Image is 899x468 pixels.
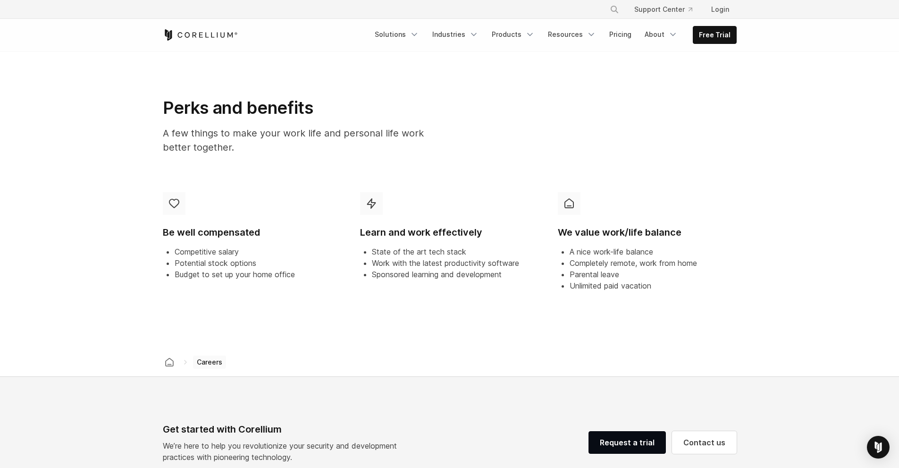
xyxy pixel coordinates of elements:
div: Navigation Menu [369,26,737,44]
a: Request a trial [588,431,666,454]
li: Budget to set up your home office [175,269,342,280]
a: Contact us [672,431,737,454]
div: Open Intercom Messenger [867,436,890,459]
span: Sponsored learning and development [372,270,502,279]
a: Free Trial [693,26,736,43]
span: Completely remote, work from home [570,258,697,268]
li: Potential stock options [175,257,342,269]
div: Get started with Corellium [163,422,404,436]
a: Corellium Home [163,29,238,41]
li: Competitive salary [175,246,342,257]
span: Unlimited paid vacation [570,281,651,290]
h4: Learn and work effectively [360,226,539,239]
a: Support Center [627,1,700,18]
a: Resources [542,26,602,43]
a: About [639,26,683,43]
span: Parental leave [570,270,619,279]
div: Navigation Menu [598,1,737,18]
a: Products [486,26,540,43]
a: Pricing [604,26,637,43]
p: We’re here to help you revolutionize your security and development practices with pioneering tech... [163,440,404,463]
h4: Be well compensated [163,226,342,239]
a: Corellium home [161,356,178,369]
span: A nice work-life balance [570,247,653,256]
a: Login [704,1,737,18]
h2: Perks and benefits [163,97,440,118]
h4: We value work/life balance [558,226,737,239]
span: Work with the latest productivity software [372,258,519,268]
a: Industries [427,26,484,43]
p: A few things to make your work life and personal life work better together. [163,126,440,154]
button: Search [606,1,623,18]
a: Solutions [369,26,425,43]
span: State of the art tech stack [372,247,466,256]
span: Careers [193,356,226,369]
